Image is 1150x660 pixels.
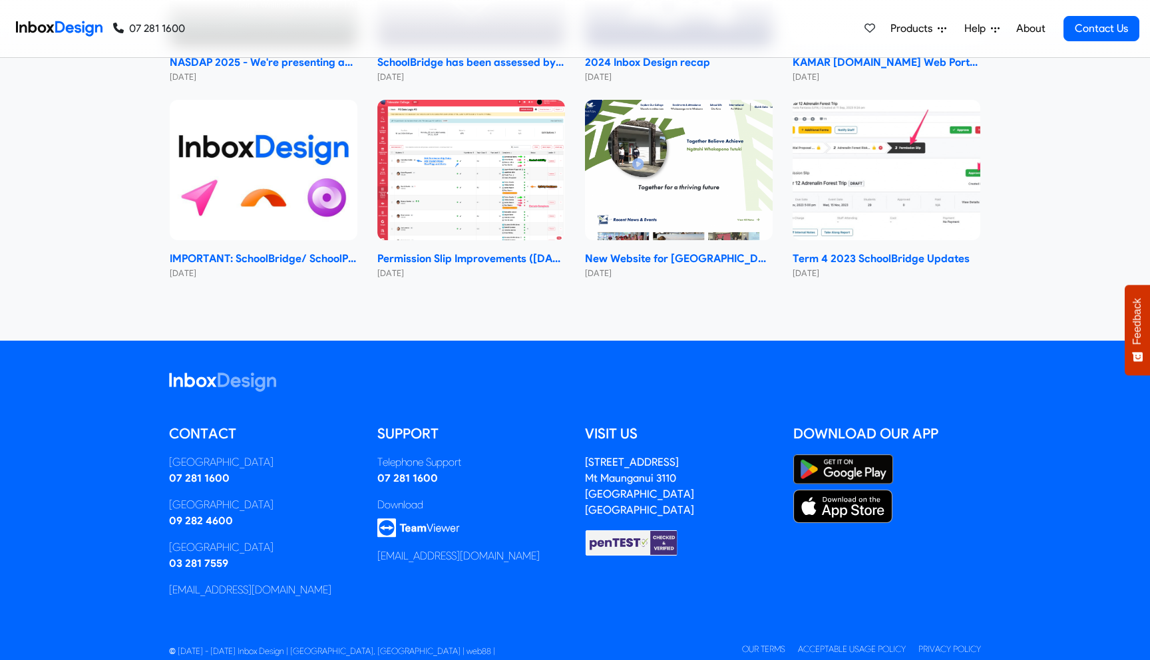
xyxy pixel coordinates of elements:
[793,251,980,267] strong: Term 4 2023 SchoolBridge Updates
[170,71,357,83] small: [DATE]
[113,21,185,37] a: 07 281 1600
[170,267,357,279] small: [DATE]
[793,71,980,83] small: [DATE]
[377,550,540,562] a: [EMAIL_ADDRESS][DOMAIN_NAME]
[585,71,773,83] small: [DATE]
[585,456,694,516] address: [STREET_ADDRESS] Mt Maunganui 3110 [GEOGRAPHIC_DATA] [GEOGRAPHIC_DATA]
[793,267,980,279] small: [DATE]
[377,100,565,280] a: Permission Slip Improvements (June 2024) Permission Slip Improvements ([DATE]) [DATE]
[585,529,678,557] img: Checked & Verified by penTEST
[169,424,357,444] h5: Contact
[169,373,276,392] img: logo_inboxdesign_white.svg
[169,514,233,527] a: 09 282 4600
[377,71,565,83] small: [DATE]
[170,100,357,241] img: IMPORTANT: SchoolBridge/ SchoolPoint Data- Sharing Information- NEW 2024
[169,540,357,556] div: [GEOGRAPHIC_DATA]
[377,454,566,470] div: Telephone Support
[169,557,228,570] a: 03 281 7559
[377,100,565,241] img: Permission Slip Improvements (June 2024)
[793,100,980,280] a: Term 4 2023 SchoolBridge Updates Term 4 2023 SchoolBridge Updates [DATE]
[585,100,773,280] a: New Website for Whangaparāoa College New Website for [GEOGRAPHIC_DATA] [DATE]
[377,55,565,71] strong: SchoolBridge has been assessed by Safer Technologies 4 Schools (ST4S)
[169,454,357,470] div: [GEOGRAPHIC_DATA]
[377,424,566,444] h5: Support
[798,644,906,654] a: Acceptable Usage Policy
[170,55,357,71] strong: NASDAP 2025 - We're presenting about SchoolPoint and SchoolBridge
[885,15,952,42] a: Products
[793,490,893,523] img: Apple App Store
[793,454,893,484] img: Google Play Store
[170,100,357,280] a: IMPORTANT: SchoolBridge/ SchoolPoint Data- Sharing Information- NEW 2024 IMPORTANT: SchoolBridge/...
[793,100,980,241] img: Term 4 2023 SchoolBridge Updates
[169,583,331,596] a: [EMAIL_ADDRESS][DOMAIN_NAME]
[585,424,773,444] h5: Visit us
[585,536,678,548] a: Checked & Verified by penTEST
[377,267,565,279] small: [DATE]
[1063,16,1139,41] a: Contact Us
[170,251,357,267] strong: IMPORTANT: SchoolBridge/ SchoolPoint Data- Sharing Information- NEW 2024
[169,646,495,656] span: © [DATE] - [DATE] Inbox Design | [GEOGRAPHIC_DATA], [GEOGRAPHIC_DATA] | web88 |
[585,251,773,267] strong: New Website for [GEOGRAPHIC_DATA]
[793,55,980,71] strong: KAMAR [DOMAIN_NAME] Web Portal 2024 Changeover
[1131,298,1143,345] span: Feedback
[890,21,938,37] span: Products
[585,456,694,516] a: [STREET_ADDRESS]Mt Maunganui 3110[GEOGRAPHIC_DATA][GEOGRAPHIC_DATA]
[585,100,773,241] img: New Website for Whangaparāoa College
[742,644,785,654] a: Our Terms
[964,21,991,37] span: Help
[585,267,773,279] small: [DATE]
[377,472,438,484] a: 07 281 1600
[377,251,565,267] strong: Permission Slip Improvements ([DATE])
[377,497,566,513] div: Download
[793,424,982,444] h5: Download our App
[169,472,230,484] a: 07 281 1600
[1012,15,1049,42] a: About
[377,518,460,538] img: logo_teamviewer.svg
[169,497,357,513] div: [GEOGRAPHIC_DATA]
[585,55,773,71] strong: 2024 Inbox Design recap
[959,15,1005,42] a: Help
[918,644,981,654] a: Privacy Policy
[1125,285,1150,375] button: Feedback - Show survey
